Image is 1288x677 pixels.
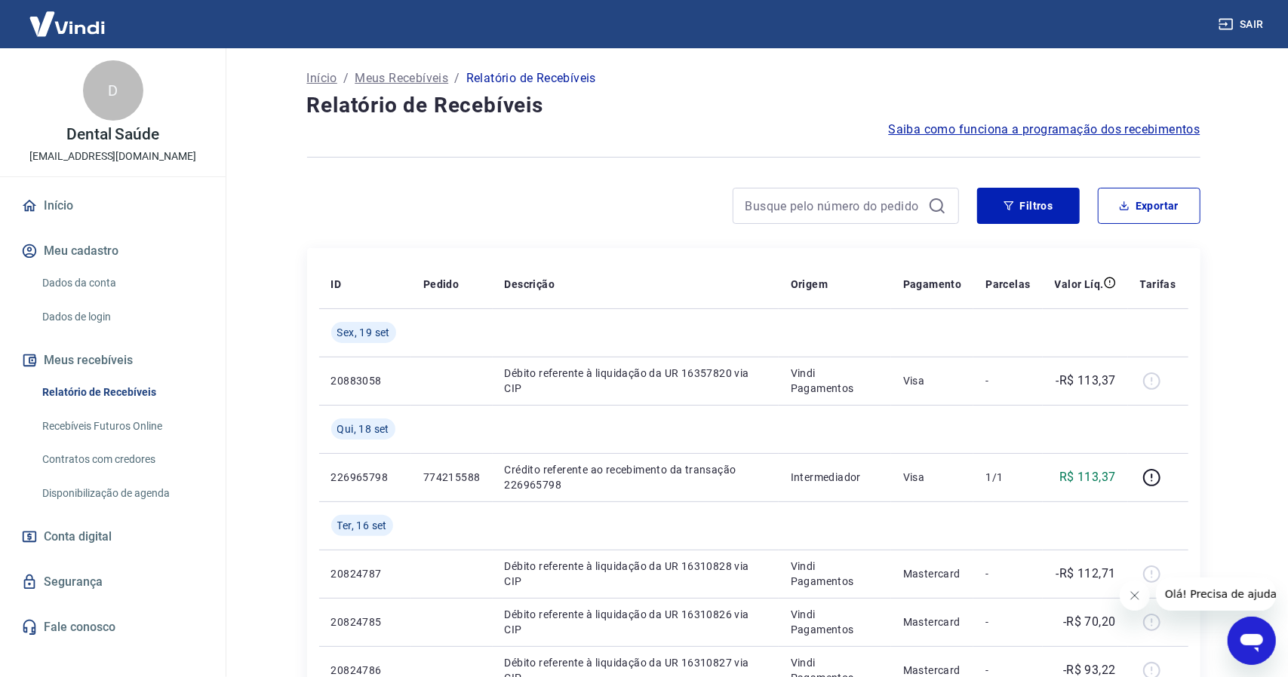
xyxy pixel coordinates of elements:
button: Sair [1216,11,1270,38]
p: ID [331,277,342,292]
p: 774215588 [423,470,481,485]
a: Fale conosco [18,611,207,644]
p: Débito referente à liquidação da UR 16357820 via CIP [505,366,767,396]
iframe: Mensagem da empresa [1156,577,1276,611]
p: Pedido [423,277,459,292]
p: Descrição [505,277,555,292]
button: Exportar [1098,188,1200,224]
p: Intermediador [791,470,879,485]
p: Vindi Pagamentos [791,366,879,396]
p: Débito referente à liquidação da UR 16310826 via CIP [505,607,767,637]
input: Busque pelo número do pedido [745,195,922,217]
p: R$ 113,37 [1059,468,1116,486]
a: Dados da conta [36,268,207,299]
p: 20824785 [331,614,399,630]
p: - [985,566,1030,581]
a: Segurança [18,565,207,599]
p: Origem [791,277,828,292]
p: / [343,69,349,87]
p: Tarifas [1140,277,1176,292]
p: 20883058 [331,373,399,388]
p: Crédito referente ao recebimento da transação 226965798 [505,462,767,492]
img: Vindi [18,1,116,47]
a: Relatório de Recebíveis [36,377,207,408]
p: Pagamento [903,277,962,292]
a: Meus Recebíveis [355,69,448,87]
button: Meus recebíveis [18,344,207,377]
p: Mastercard [903,566,962,581]
span: Qui, 18 set [337,421,389,437]
p: Vindi Pagamentos [791,559,879,589]
p: -R$ 113,37 [1056,372,1116,390]
a: Disponibilização de agenda [36,478,207,509]
p: Visa [903,373,962,388]
span: Ter, 16 set [337,518,387,533]
p: Mastercard [903,614,962,630]
iframe: Fechar mensagem [1120,581,1150,611]
p: 226965798 [331,470,399,485]
div: D [83,60,143,121]
p: - [985,614,1030,630]
button: Filtros [977,188,1080,224]
p: - [985,373,1030,388]
span: Sex, 19 set [337,325,390,340]
p: Valor Líq. [1055,277,1104,292]
a: Contratos com credores [36,444,207,475]
p: -R$ 70,20 [1063,613,1116,631]
p: Vindi Pagamentos [791,607,879,637]
a: Saiba como funciona a programação dos recebimentos [889,121,1200,139]
p: [EMAIL_ADDRESS][DOMAIN_NAME] [29,149,196,164]
a: Recebíveis Futuros Online [36,411,207,442]
a: Início [18,189,207,222]
a: Conta digital [18,520,207,553]
a: Dados de login [36,302,207,332]
p: 1/1 [985,470,1030,485]
p: Parcelas [985,277,1030,292]
p: Débito referente à liquidação da UR 16310828 via CIP [505,559,767,589]
p: Visa [903,470,962,485]
p: Relatório de Recebíveis [466,69,596,87]
span: Olá! Precisa de ajuda? [9,11,127,23]
p: 20824787 [331,566,399,581]
p: / [454,69,460,87]
iframe: Botão para abrir a janela de mensagens [1228,617,1276,665]
button: Meu cadastro [18,234,207,268]
p: Dental Saúde [66,127,159,142]
h4: Relatório de Recebíveis [307,90,1200,121]
span: Conta digital [44,526,112,547]
a: Início [307,69,337,87]
p: -R$ 112,71 [1056,565,1116,583]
